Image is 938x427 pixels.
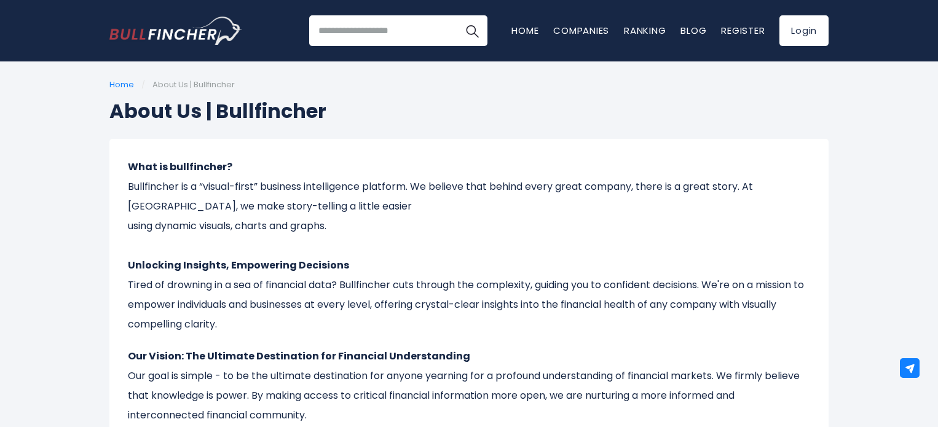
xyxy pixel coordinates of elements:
ul: / [109,80,829,90]
button: Search [457,15,487,46]
a: Go to homepage [109,17,242,45]
a: Register [721,24,765,37]
a: Home [511,24,538,37]
h1: About Us | Bullfincher [109,96,829,126]
a: Companies [553,24,609,37]
span: About Us | Bullfincher [152,79,235,90]
a: Login [779,15,829,46]
a: Blog [680,24,706,37]
p: Our goal is simple - to be the ultimate destination for anyone yearning for a profound understand... [128,347,810,425]
strong: What is bullfincher? [128,160,232,174]
p: Bullfincher is a “visual-first” business intelligence platform. We believe that behind every grea... [128,157,810,334]
strong: Our Vision: The Ultimate Destination for Financial Understanding [128,349,470,363]
img: Bullfincher logo [109,17,242,45]
a: Home [109,79,134,90]
a: Ranking [624,24,666,37]
strong: Unlocking Insights, Empowering Decisions [128,258,349,272]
